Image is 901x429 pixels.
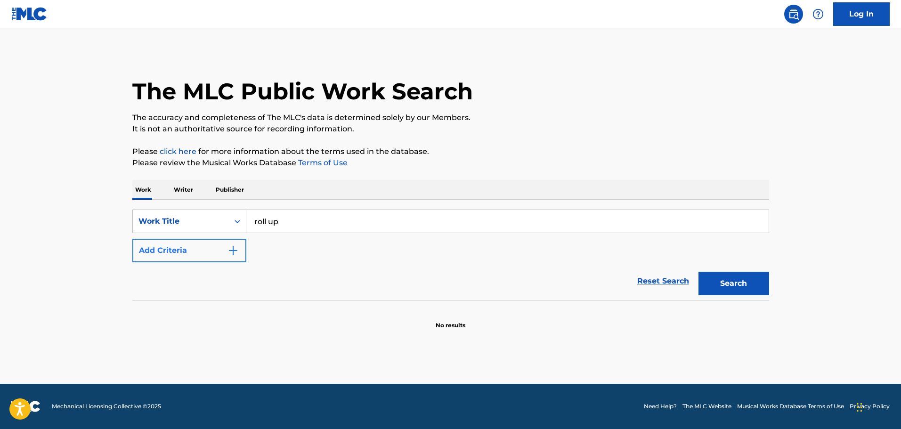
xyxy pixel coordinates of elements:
a: Musical Works Database Terms of Use [737,402,844,411]
p: Work [132,180,154,200]
p: No results [436,310,465,330]
a: click here [160,147,196,156]
p: The accuracy and completeness of The MLC's data is determined solely by our Members. [132,112,769,123]
a: Reset Search [633,271,694,291]
span: Mechanical Licensing Collective © 2025 [52,402,161,411]
p: Please review the Musical Works Database [132,157,769,169]
p: Please for more information about the terms used in the database. [132,146,769,157]
div: Work Title [138,216,223,227]
iframe: Chat Widget [854,384,901,429]
a: Public Search [784,5,803,24]
button: Search [698,272,769,295]
img: MLC Logo [11,7,48,21]
p: Publisher [213,180,247,200]
img: logo [11,401,41,412]
a: Terms of Use [296,158,348,167]
div: Help [809,5,828,24]
button: Add Criteria [132,239,246,262]
a: The MLC Website [682,402,731,411]
a: Log In [833,2,890,26]
p: Writer [171,180,196,200]
a: Need Help? [644,402,677,411]
img: search [788,8,799,20]
a: Privacy Policy [850,402,890,411]
div: Drag [857,393,862,421]
img: help [812,8,824,20]
h1: The MLC Public Work Search [132,77,473,105]
img: 9d2ae6d4665cec9f34b9.svg [227,245,239,256]
p: It is not an authoritative source for recording information. [132,123,769,135]
form: Search Form [132,210,769,300]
